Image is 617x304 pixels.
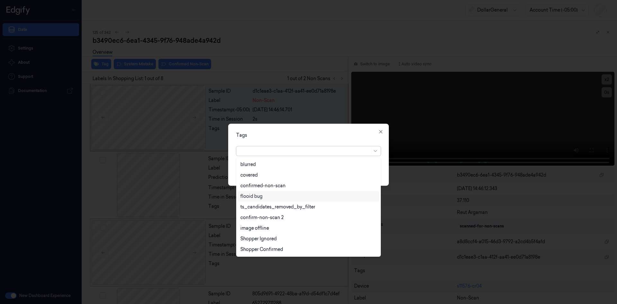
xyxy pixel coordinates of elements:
[240,182,286,189] div: confirmed-non-scan
[236,132,381,138] div: Tags
[240,193,263,200] div: flooid bug
[240,225,269,232] div: image offline
[240,235,277,242] div: Shopper Ignored
[240,246,283,253] div: Shopper Confirmed
[240,204,315,210] div: ts_candidates_removed_by_filter
[240,214,284,221] div: confirm-non-scan 2
[240,161,256,168] div: blurred
[240,172,258,179] div: covered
